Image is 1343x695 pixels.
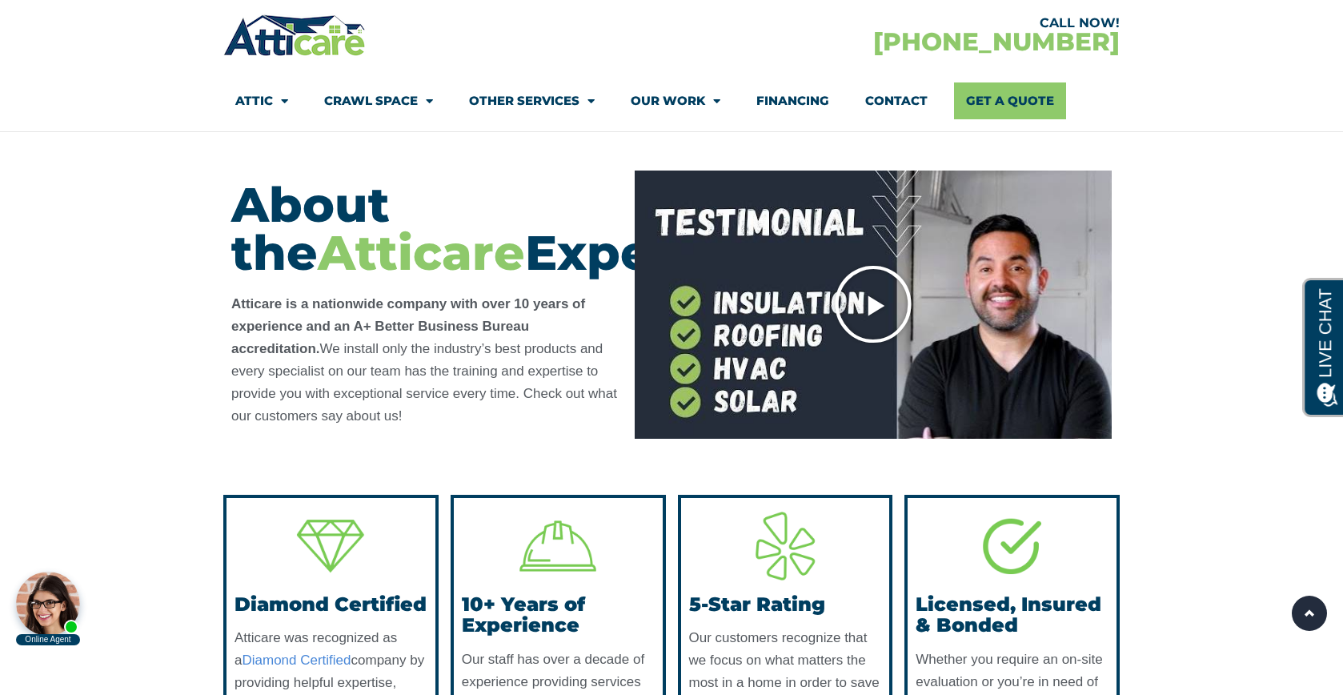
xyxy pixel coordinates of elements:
a: Our Work [631,82,720,119]
div: Play Video [833,264,913,344]
span: We install only the industry’s best products and every specialist on our team has the training an... [231,341,617,424]
a: Contact [865,82,928,119]
iframe: Chat Invitation [8,527,264,647]
span: Atticare [318,223,525,282]
a: Other Services [469,82,595,119]
a: Attic [235,82,288,119]
h3: 10+ Years of Experience [462,594,655,637]
a: Diamond Certified [242,653,351,668]
b: Atticare is a nationwide company with over 10 years of experience and an A+ Better Business Burea... [231,296,617,424]
div: CALL NOW! [671,17,1120,30]
h3: Diamond Certified [235,594,427,615]
h3: About the Experience [231,181,619,277]
nav: Menu [235,82,1108,119]
h3: 5-Star Rating [689,594,882,615]
a: Get A Quote [954,82,1066,119]
a: Crawl Space [324,82,433,119]
a: Financing [756,82,829,119]
span: Opens a chat window [39,13,129,33]
h3: Licensed, Insured & Bonded [916,594,1108,637]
